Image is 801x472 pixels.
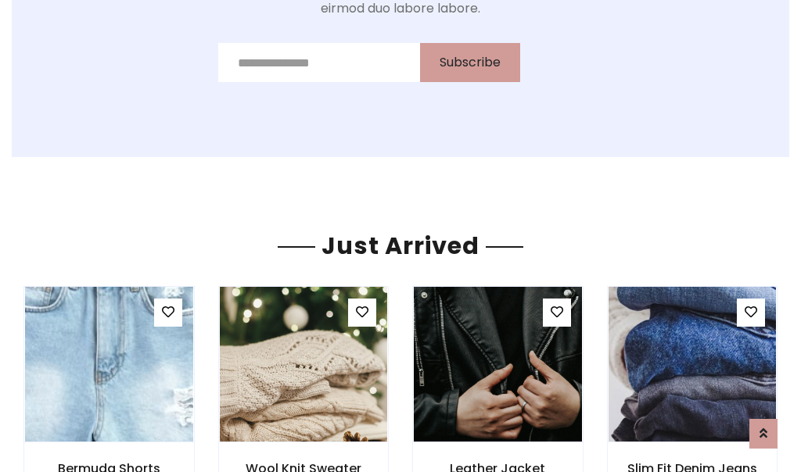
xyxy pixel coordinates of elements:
[315,229,486,263] span: Just Arrived
[420,43,520,82] button: Subscribe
